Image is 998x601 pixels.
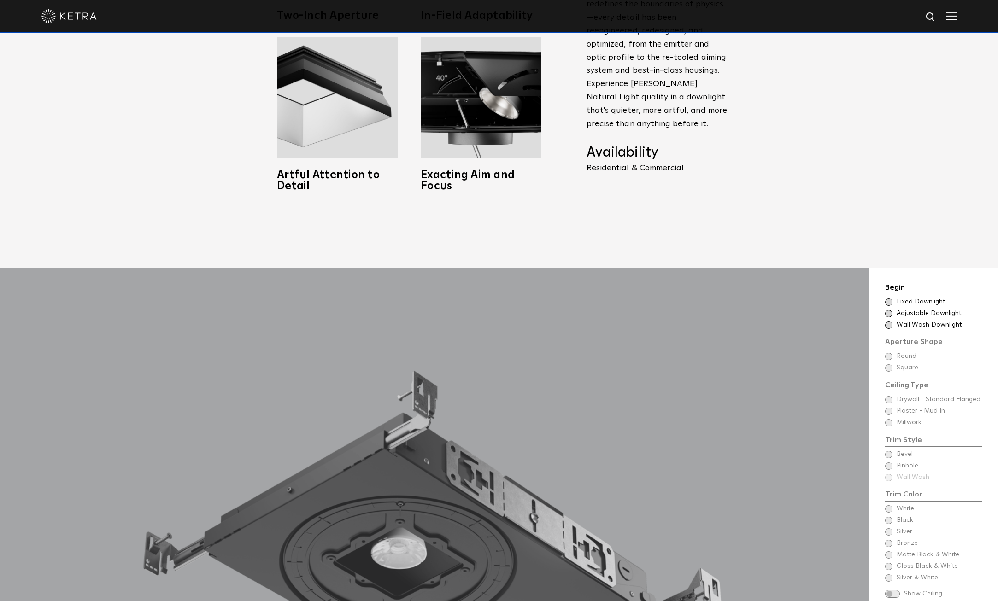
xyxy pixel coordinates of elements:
[587,164,729,172] p: Residential & Commercial
[885,282,982,295] div: Begin
[897,321,981,330] span: Wall Wash Downlight
[897,298,981,307] span: Fixed Downlight
[587,144,729,162] h4: Availability
[41,9,97,23] img: ketra-logo-2019-white
[277,169,398,192] h3: Artful Attention to Detail
[904,589,982,599] span: Show Ceiling
[421,37,541,158] img: Adjustable downlighting with 40 degree tilt
[946,12,957,20] img: Hamburger%20Nav.svg
[897,309,981,318] span: Adjustable Downlight
[925,12,937,23] img: search icon
[421,169,541,192] h3: Exacting Aim and Focus
[277,37,398,158] img: Ketra full spectrum lighting fixtures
